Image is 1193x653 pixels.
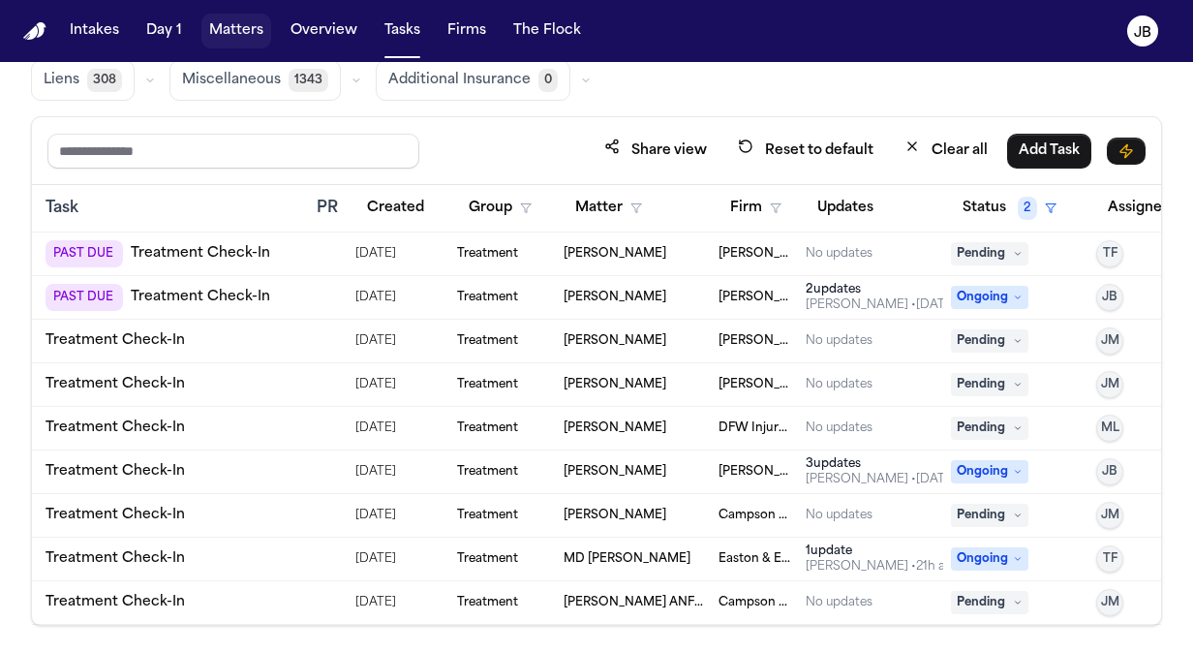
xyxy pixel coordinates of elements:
span: 7/24/2025, 12:44:22 PM [355,327,396,355]
div: No updates [806,246,872,262]
button: JB [1096,284,1123,311]
button: ML [1096,415,1123,442]
button: Additional Insurance0 [376,60,570,101]
span: Andrew Blanco [564,508,666,523]
span: 308 [87,69,122,92]
a: Day 1 [138,14,190,48]
span: Treatment [457,595,518,610]
span: Easton & Easton [719,551,790,567]
span: DFW Injury Lawyers [719,420,790,436]
a: Treatment Check-In [131,288,270,307]
span: Treatment [457,508,518,523]
button: JM [1096,589,1123,616]
span: Treatment [457,420,518,436]
span: Treatment [457,377,518,392]
div: No updates [806,333,872,349]
button: Firms [440,14,494,48]
span: 9/11/2025, 6:34:47 AM [355,545,396,573]
span: Treatment [457,333,518,349]
button: Intakes [62,14,127,48]
a: Treatment Check-In [46,549,185,569]
span: 9/29/2025, 12:59:13 PM [355,371,396,398]
div: No updates [806,420,872,436]
button: Overview [283,14,365,48]
button: Matters [201,14,271,48]
button: Tasks [377,14,428,48]
span: Campson & Campson [719,508,790,523]
span: Ongoing [951,547,1028,571]
button: TF [1096,545,1123,573]
button: Reset to default [726,133,885,169]
span: 1343 [289,69,328,92]
span: 9/23/2025, 10:01:24 AM [355,240,396,267]
span: JM [1101,377,1119,392]
span: Treatment [457,290,518,305]
a: Treatment Check-In [46,331,185,351]
span: 9/22/2025, 7:37:31 AM [355,502,396,529]
div: 3 update s [806,456,957,472]
div: Last updated by Mohamed Abdullah at 10/12/2025, 10:52:24 AM [806,559,961,575]
a: Treatment Check-In [46,462,185,482]
span: Pending [951,373,1028,396]
span: 7/29/2025, 4:24:12 PM [355,284,396,311]
a: The Flock [505,14,589,48]
span: Pending [951,329,1028,353]
button: Matter [564,191,654,226]
span: Steele Adams Hosman [719,333,790,349]
span: TF [1103,551,1117,567]
span: ML [1101,420,1119,436]
span: JB [1102,290,1117,305]
span: 6/9/2025, 11:09:37 AM [355,458,396,485]
a: Home [23,22,46,41]
span: Ongoing [951,286,1028,309]
span: Miscellaneous [182,71,281,90]
button: Created [355,191,436,226]
button: Group [457,191,543,226]
span: Pending [951,591,1028,614]
button: JB [1096,458,1123,485]
span: Pending [951,504,1028,527]
button: JM [1096,327,1123,355]
button: TF [1096,240,1123,267]
button: Liens308 [31,60,135,101]
button: Share view [593,133,719,169]
button: JM [1096,502,1123,529]
button: Status2 [951,191,1068,226]
span: Denver Martinez [564,290,666,305]
span: Liens [44,71,79,90]
div: No updates [806,377,872,392]
span: Gammill [719,290,790,305]
span: Jenny Ramirez [564,377,666,392]
div: No updates [806,595,872,610]
button: Clear all [893,133,999,169]
div: PR [317,197,340,220]
span: Additional Insurance [388,71,531,90]
div: No updates [806,508,872,523]
span: JM [1101,508,1119,523]
span: JB [1102,464,1117,480]
span: Ongoing [951,460,1028,483]
span: Treatment [457,464,518,480]
div: 2 update s [806,282,957,297]
span: Treatment [457,551,518,567]
button: Firm [719,191,793,226]
span: Miriam Cooper ANF Tristian Nicholson [564,595,703,610]
span: Pending [951,242,1028,265]
div: Last updated by Michelle Landazabal at 9/2/2025, 5:46:30 PM [806,297,957,313]
span: 9/22/2025, 12:00:58 PM [355,589,396,616]
span: Gammill [719,464,790,480]
div: 1 update [806,544,961,559]
span: JM [1101,333,1119,349]
a: Treatment Check-In [46,506,185,525]
span: 9/29/2025, 1:43:14 PM [355,415,396,442]
a: Treatment Check-In [46,419,185,438]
